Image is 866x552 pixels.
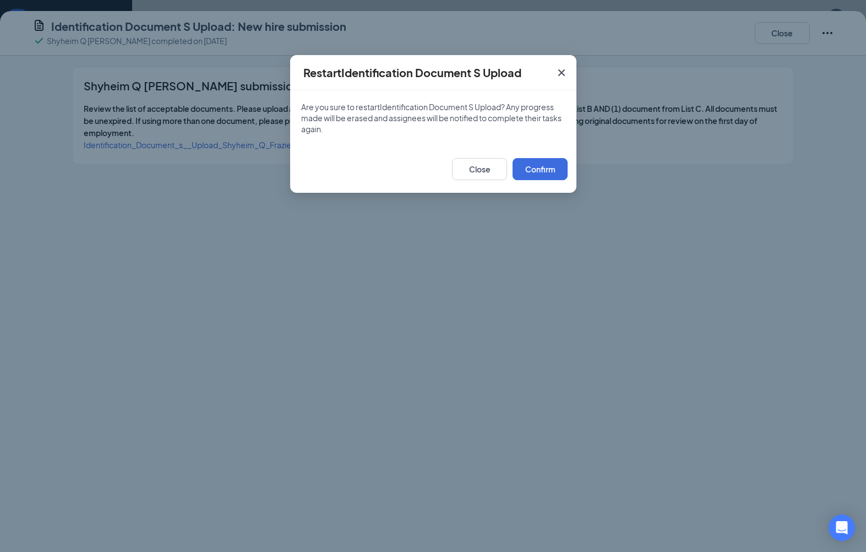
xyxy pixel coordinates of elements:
[547,55,576,90] button: Close
[513,158,568,180] button: Confirm
[555,66,568,79] svg: Cross
[452,158,507,180] button: Close
[303,65,521,80] h4: Restart Identification Document S Upload
[829,515,855,541] div: Open Intercom Messenger
[301,101,565,134] p: Are you sure to restart Identification Document S Upload ? Any progress made will be erased and a...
